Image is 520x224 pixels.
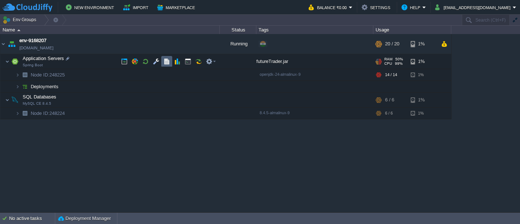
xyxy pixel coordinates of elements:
[5,93,10,107] img: AMDAwAAAACH5BAEAAAAALAAAAAABAAEAAAICRAEAOw==
[30,83,60,90] a: Deployments
[374,26,451,34] div: Usage
[411,93,434,107] div: 1%
[411,54,434,69] div: 1%
[385,69,397,81] div: 14 / 14
[31,111,49,116] span: Node ID:
[10,54,20,69] img: AMDAwAAAACH5BAEAAAAALAAAAAABAAEAAAICRAEAOw==
[257,26,373,34] div: Tags
[19,44,53,52] a: [DOMAIN_NAME]
[385,34,399,54] div: 20 / 20
[10,93,20,107] img: AMDAwAAAACH5BAEAAAAALAAAAAABAAEAAAICRAEAOw==
[220,34,256,54] div: Running
[20,108,30,119] img: AMDAwAAAACH5BAEAAAAALAAAAAABAAEAAAICRAEAOw==
[19,37,46,44] a: env-9168207
[362,3,392,12] button: Settings
[22,56,65,61] a: Application ServersSpring Boot
[123,3,151,12] button: Import
[260,72,301,76] span: openjdk-24-almalinux-9
[23,101,51,106] span: MySQL CE 8.4.5
[157,3,197,12] button: Marketplace
[30,110,66,116] a: Node ID:248224
[30,72,66,78] a: Node ID:248225
[22,55,65,61] span: Application Servers
[23,63,43,67] span: Spring Boot
[256,54,373,69] div: futureTrader.jar
[395,61,403,66] span: 99%
[0,34,6,54] img: AMDAwAAAACH5BAEAAAAALAAAAAABAAEAAAICRAEAOw==
[30,110,66,116] span: 248224
[385,93,394,107] div: 6 / 6
[402,3,422,12] button: Help
[17,29,20,31] img: AMDAwAAAACH5BAEAAAAALAAAAAABAAEAAAICRAEAOw==
[411,69,434,81] div: 1%
[435,3,513,12] button: [EMAIL_ADDRESS][DOMAIN_NAME]
[260,111,290,115] span: 8.4.5-almalinux-9
[22,94,57,100] a: SQL DatabasesMySQL CE 8.4.5
[5,54,10,69] img: AMDAwAAAACH5BAEAAAAALAAAAAABAAEAAAICRAEAOw==
[66,3,116,12] button: New Environment
[15,81,20,92] img: AMDAwAAAACH5BAEAAAAALAAAAAABAAEAAAICRAEAOw==
[58,215,111,222] button: Deployment Manager
[489,195,513,217] iframe: chat widget
[384,57,392,61] span: RAM
[30,72,66,78] span: 248225
[22,94,57,100] span: SQL Databases
[3,3,52,12] img: CloudJiffy
[20,69,30,81] img: AMDAwAAAACH5BAEAAAAALAAAAAABAAEAAAICRAEAOw==
[309,3,349,12] button: Balance ₹0.00
[411,34,434,54] div: 1%
[15,69,20,81] img: AMDAwAAAACH5BAEAAAAALAAAAAABAAEAAAICRAEAOw==
[220,26,256,34] div: Status
[31,72,49,78] span: Node ID:
[3,15,39,25] button: Env Groups
[15,108,20,119] img: AMDAwAAAACH5BAEAAAAALAAAAAABAAEAAAICRAEAOw==
[411,108,434,119] div: 1%
[1,26,219,34] div: Name
[20,81,30,92] img: AMDAwAAAACH5BAEAAAAALAAAAAABAAEAAAICRAEAOw==
[7,34,17,54] img: AMDAwAAAACH5BAEAAAAALAAAAAABAAEAAAICRAEAOw==
[385,108,393,119] div: 6 / 6
[384,61,392,66] span: CPU
[395,57,403,61] span: 50%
